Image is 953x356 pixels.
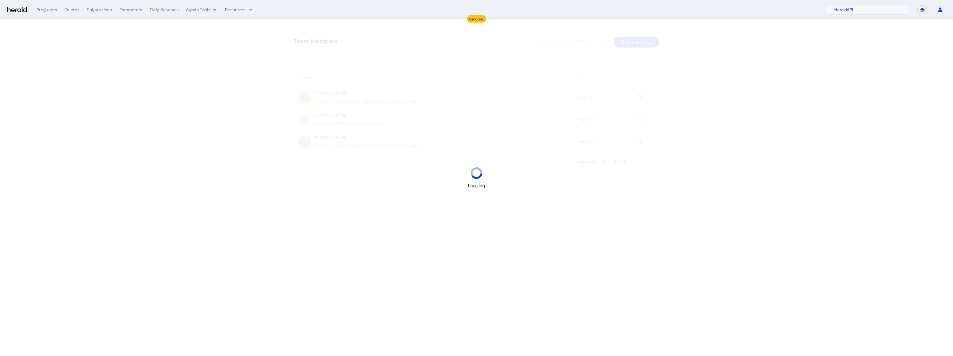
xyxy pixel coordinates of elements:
div: Sandbox [467,15,487,23]
button: Resources dropdown menu [225,7,254,13]
div: Parameters [119,7,142,13]
div: Submissions [87,7,112,13]
div: Quotes [65,7,79,13]
button: internal dropdown menu [186,7,218,13]
div: Producers [37,7,57,13]
img: Herald Logo [7,7,27,13]
div: Field Schemas [150,7,179,13]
